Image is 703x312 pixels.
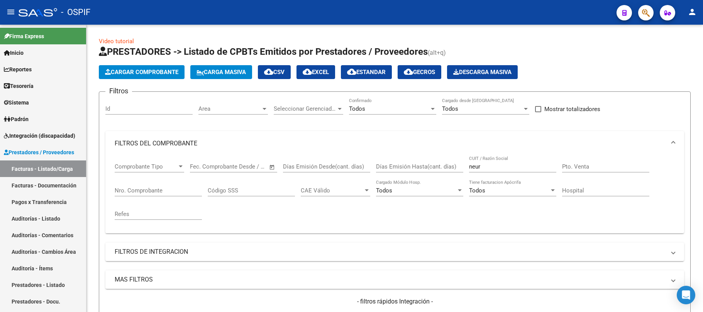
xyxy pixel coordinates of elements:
button: Open calendar [268,163,277,172]
span: Reportes [4,65,32,74]
app-download-masive: Descarga masiva de comprobantes (adjuntos) [447,65,518,79]
button: Carga Masiva [190,65,252,79]
span: Prestadores / Proveedores [4,148,74,157]
mat-icon: cloud_download [404,67,413,76]
div: FILTROS DEL COMPROBANTE [105,156,684,233]
mat-expansion-panel-header: MAS FILTROS [105,270,684,289]
button: Gecros [398,65,441,79]
span: Sistema [4,98,29,107]
span: Mostrar totalizadores [544,105,600,114]
mat-icon: cloud_download [264,67,273,76]
mat-icon: cloud_download [347,67,356,76]
span: Todos [376,187,392,194]
h4: - filtros rápidos Integración - [105,297,684,306]
span: (alt+q) [428,49,446,56]
span: CSV [264,69,285,76]
mat-icon: cloud_download [303,67,312,76]
button: Estandar [341,65,392,79]
mat-panel-title: MAS FILTROS [115,275,666,284]
span: Todos [442,105,458,112]
span: EXCEL [303,69,329,76]
input: Fecha fin [228,163,266,170]
button: Descarga Masiva [447,65,518,79]
span: Inicio [4,49,24,57]
mat-icon: person [688,7,697,17]
span: Gecros [404,69,435,76]
div: Open Intercom Messenger [677,286,695,304]
mat-icon: menu [6,7,15,17]
span: Tesorería [4,82,34,90]
span: Estandar [347,69,386,76]
button: Cargar Comprobante [99,65,185,79]
mat-panel-title: FILTROS DEL COMPROBANTE [115,139,666,148]
input: Fecha inicio [190,163,221,170]
span: Padrón [4,115,29,123]
a: Video tutorial [99,38,134,45]
span: Area [198,105,261,112]
span: Integración (discapacidad) [4,132,75,140]
mat-expansion-panel-header: FILTROS DE INTEGRACION [105,243,684,261]
mat-expansion-panel-header: FILTROS DEL COMPROBANTE [105,131,684,156]
span: Cargar Comprobante [105,69,178,76]
h3: Filtros [105,86,132,96]
mat-panel-title: FILTROS DE INTEGRACION [115,248,666,256]
span: Descarga Masiva [453,69,512,76]
span: PRESTADORES -> Listado de CPBTs Emitidos por Prestadores / Proveedores [99,46,428,57]
span: CAE Válido [301,187,363,194]
span: Todos [469,187,485,194]
button: CSV [258,65,291,79]
span: Todos [349,105,365,112]
span: Seleccionar Gerenciador [274,105,336,112]
span: Comprobante Tipo [115,163,177,170]
span: - OSPIF [61,4,90,21]
span: Firma Express [4,32,44,40]
button: EXCEL [296,65,335,79]
span: Carga Masiva [197,69,246,76]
